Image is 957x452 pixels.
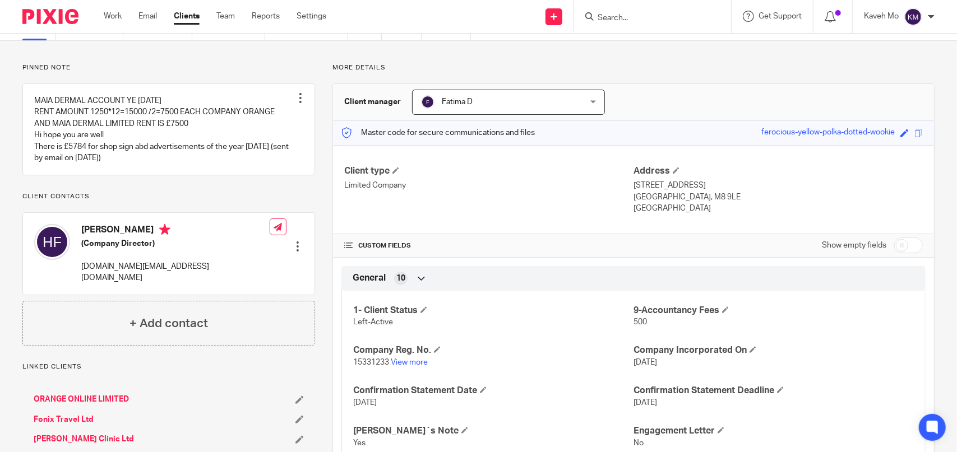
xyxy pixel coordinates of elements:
span: Yes [353,439,366,447]
span: Get Support [759,12,802,20]
p: Limited Company [344,180,634,191]
h4: [PERSON_NAME] [81,224,270,238]
div: ferocious-yellow-polka-dotted-wookie [761,127,895,139]
h4: + Add contact [130,315,208,332]
h4: Client type [344,165,634,177]
h4: Confirmation Statement Date [353,385,634,397]
p: Linked clients [22,362,315,371]
a: Email [138,11,157,22]
img: svg%3E [421,95,434,109]
i: Primary [159,224,170,235]
span: No [634,439,644,447]
span: [DATE] [353,399,377,407]
span: 10 [396,273,405,284]
p: Pinned note [22,63,315,72]
span: General [353,272,386,284]
a: Clients [174,11,200,22]
a: Team [216,11,235,22]
span: 15331233 [353,358,389,366]
label: Show empty fields [822,240,886,251]
h4: [PERSON_NAME]`s Note [353,425,634,437]
h4: Address [634,165,923,177]
span: 500 [634,318,647,326]
a: Settings [297,11,326,22]
a: ORANGE ONLINE LIMITED [34,394,129,405]
h4: 9-Accountancy Fees [634,305,914,316]
span: [DATE] [634,358,657,366]
p: [DOMAIN_NAME][EMAIL_ADDRESS][DOMAIN_NAME] [81,261,270,284]
img: svg%3E [34,224,70,260]
p: More details [332,63,935,72]
a: Work [104,11,122,22]
img: Pixie [22,9,78,24]
h4: Confirmation Statement Deadline [634,385,914,397]
p: [GEOGRAPHIC_DATA] [634,203,923,214]
a: [PERSON_NAME] Clinic Ltd [34,434,134,445]
span: [DATE] [634,399,657,407]
h4: 1- Client Status [353,305,634,316]
p: [STREET_ADDRESS] [634,180,923,191]
h4: Engagement Letter [634,425,914,437]
h4: CUSTOM FIELDS [344,241,634,250]
img: svg%3E [904,8,922,26]
a: Fonix Travel Ltd [34,414,94,425]
p: Master code for secure communications and files [341,127,535,138]
h4: Company Incorporated On [634,344,914,356]
input: Search [597,13,697,24]
a: Reports [252,11,280,22]
span: Fatima D [442,98,473,106]
h4: Company Reg. No. [353,344,634,356]
h5: (Company Director) [81,238,270,249]
span: Left-Active [353,318,393,326]
a: View more [391,358,428,366]
p: Client contacts [22,192,315,201]
h3: Client manager [344,96,401,108]
p: [GEOGRAPHIC_DATA], M8 9LE [634,192,923,203]
p: Kaveh Mo [864,11,899,22]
